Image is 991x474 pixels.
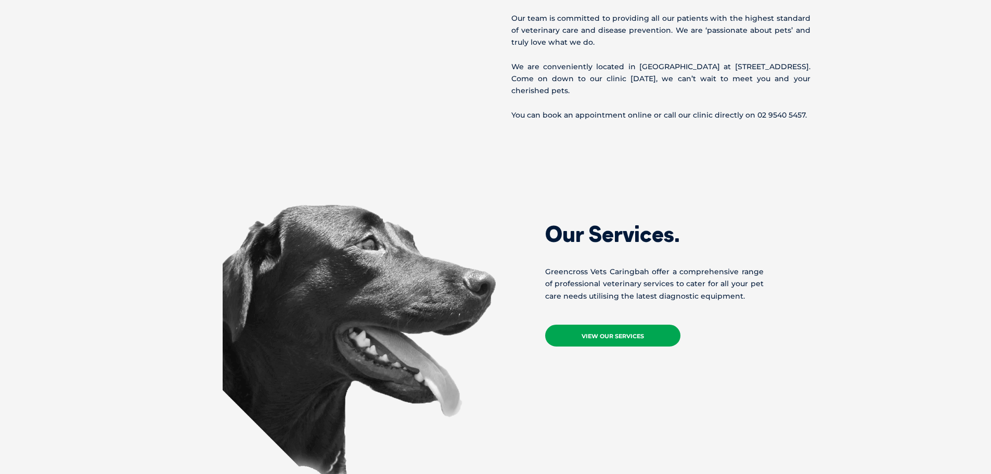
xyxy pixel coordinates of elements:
[971,47,981,58] button: Search
[511,12,810,49] p: Our team is committed to providing all our patients with the highest standard of veterinary care ...
[545,266,764,302] p: Greencross Vets Caringbah offer a comprehensive range of professional veterinary services to cate...
[545,223,764,245] h2: Our Services.
[545,325,680,347] a: View Our Services
[511,61,810,97] p: We are conveniently located in [GEOGRAPHIC_DATA] at [STREET_ADDRESS]. Come on down to our clinic ...
[511,109,810,121] p: You can book an appointment online or call our clinic directly on 02 9540 5457.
